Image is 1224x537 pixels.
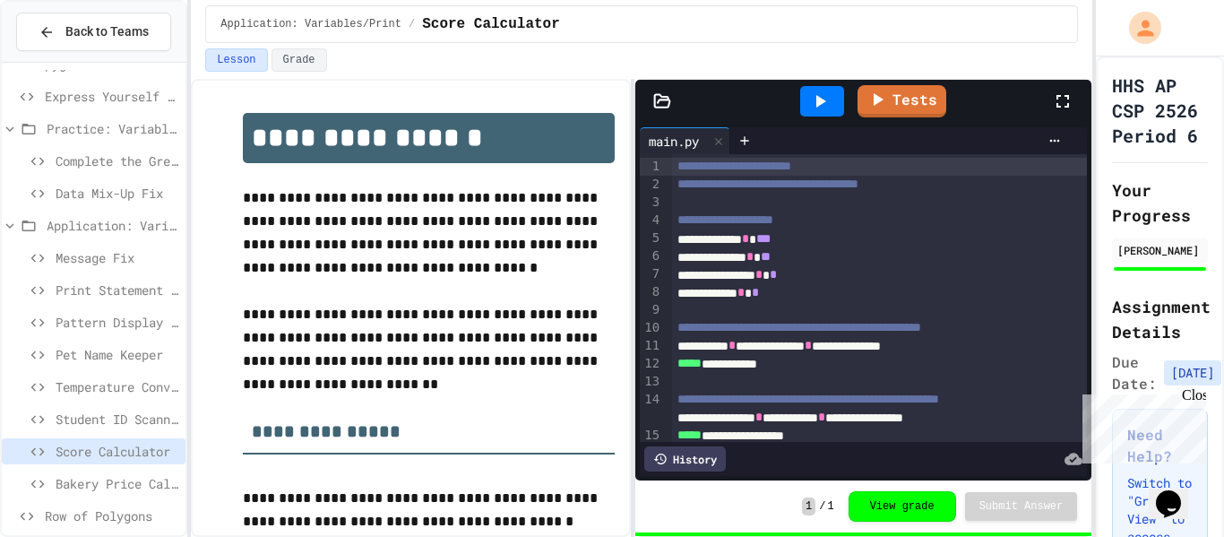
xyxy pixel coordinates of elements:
iframe: chat widget [1075,387,1206,463]
div: 15 [640,427,662,445]
span: Due Date: [1112,351,1157,394]
div: 13 [640,373,662,391]
span: Temperature Converter [56,377,178,396]
div: main.py [640,132,708,151]
div: History [644,446,726,472]
div: My Account [1110,7,1166,48]
span: Application: Variables/Print [220,17,401,31]
div: 11 [640,337,662,355]
span: 1 [802,498,815,515]
div: 10 [640,319,662,337]
span: Submit Answer [979,499,1064,514]
div: 14 [640,391,662,427]
span: Print Statement Repair [56,281,178,299]
div: 8 [640,283,662,301]
span: / [819,499,825,514]
div: 9 [640,301,662,319]
div: [PERSON_NAME] [1117,242,1202,258]
button: Lesson [205,48,267,72]
div: 4 [640,212,662,230]
div: Chat with us now!Close [7,7,124,114]
span: Score Calculator [422,13,560,35]
div: 6 [640,247,662,265]
div: 5 [640,230,662,247]
span: Back to Teams [65,22,149,41]
span: Student ID Scanner [56,410,178,429]
button: Grade [272,48,327,72]
h2: Assignment Details [1112,294,1208,344]
div: 7 [640,265,662,283]
a: Tests [858,85,946,117]
span: Express Yourself in Python! [45,87,178,106]
div: 2 [640,176,662,194]
span: Bakery Price Calculator [56,474,178,493]
span: Pet Name Keeper [56,345,178,364]
span: [DATE] [1164,360,1221,385]
span: Pattern Display Challenge [56,313,178,332]
button: Back to Teams [16,13,171,51]
span: Complete the Greeting [56,152,178,170]
span: Row of Polygons [45,507,178,525]
button: Submit Answer [965,492,1078,521]
div: main.py [640,127,730,154]
div: 3 [640,194,662,212]
span: Application: Variables/Print [47,216,178,235]
div: 1 [640,158,662,176]
span: Score Calculator [56,442,178,461]
button: View grade [849,491,956,522]
div: 12 [640,355,662,373]
span: Practice: Variables/Print [47,119,178,138]
span: / [409,17,415,31]
span: 1 [827,499,833,514]
span: Data Mix-Up Fix [56,184,178,203]
h2: Your Progress [1112,178,1208,228]
h1: HHS AP CSP 2526 Period 6 [1112,73,1208,148]
iframe: chat widget [1149,465,1206,519]
span: Message Fix [56,248,178,267]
